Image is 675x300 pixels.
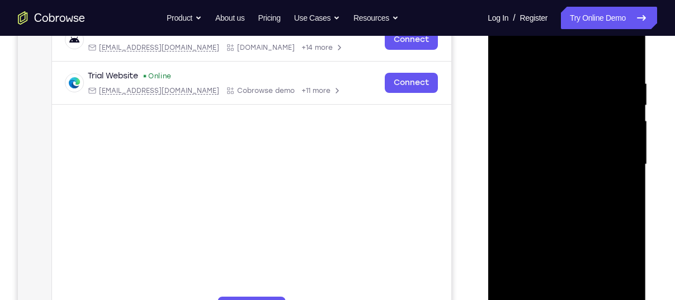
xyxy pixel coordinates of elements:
[294,7,340,29] button: Use Cases
[488,7,508,29] a: Log In
[34,59,433,102] div: Open device details
[43,7,104,25] h1: Connect
[81,126,201,135] span: web@example.com
[337,37,357,48] label: Email
[70,111,120,122] div: Trial Website
[154,72,157,74] div: New devices found.
[391,37,419,48] label: User ID
[520,7,547,29] a: Register
[367,113,420,133] a: Connect
[215,7,244,29] a: About us
[70,83,201,92] div: Email
[219,126,277,135] span: Cobrowse demo
[219,83,277,92] span: Cobrowse.io
[34,102,433,145] div: Open device details
[70,126,201,135] div: Email
[258,7,280,29] a: Pricing
[167,7,202,29] button: Product
[126,115,128,118] div: New devices found.
[70,68,149,79] div: Trial Android Device
[353,7,399,29] button: Resources
[208,83,277,92] div: App
[513,11,515,25] span: /
[63,37,204,48] input: Filter devices...
[153,69,182,78] div: Online
[561,7,657,29] a: Try Online Demo
[125,112,154,121] div: Online
[284,126,313,135] span: +11 more
[367,70,420,90] a: Connect
[81,83,201,92] span: android@example.com
[407,34,424,51] button: Refresh
[284,83,315,92] span: +14 more
[208,126,277,135] div: App
[18,11,85,25] a: Go to the home page
[222,37,257,48] label: demo_id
